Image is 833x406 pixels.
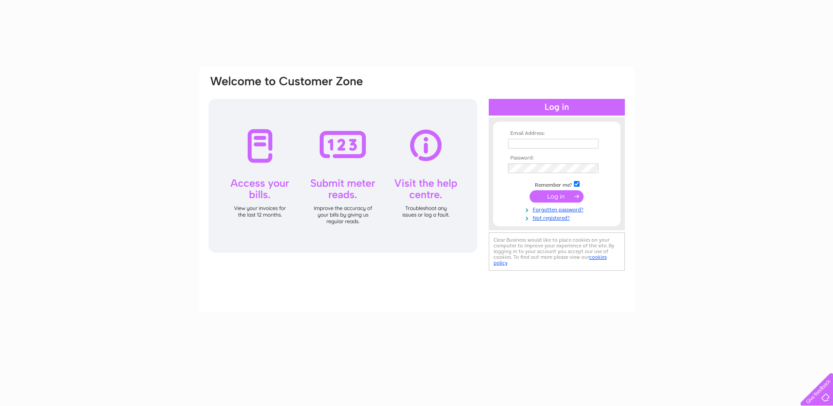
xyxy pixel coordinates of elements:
[506,130,608,137] th: Email Address:
[489,232,625,271] div: Clear Business would like to place cookies on your computer to improve your experience of the sit...
[508,205,608,213] a: Forgotten password?
[506,155,608,161] th: Password:
[508,213,608,221] a: Not registered?
[530,190,584,203] input: Submit
[506,180,608,188] td: Remember me?
[494,254,607,266] a: cookies policy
